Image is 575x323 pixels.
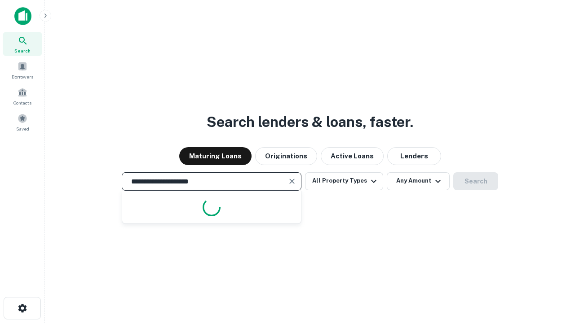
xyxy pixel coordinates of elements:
[14,7,31,25] img: capitalize-icon.png
[3,32,42,56] a: Search
[387,147,441,165] button: Lenders
[255,147,317,165] button: Originations
[387,172,450,190] button: Any Amount
[3,84,42,108] a: Contacts
[13,99,31,106] span: Contacts
[305,172,383,190] button: All Property Types
[3,58,42,82] a: Borrowers
[207,111,413,133] h3: Search lenders & loans, faster.
[16,125,29,132] span: Saved
[530,223,575,266] iframe: Chat Widget
[321,147,384,165] button: Active Loans
[286,175,298,188] button: Clear
[179,147,252,165] button: Maturing Loans
[3,110,42,134] a: Saved
[12,73,33,80] span: Borrowers
[14,47,31,54] span: Search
